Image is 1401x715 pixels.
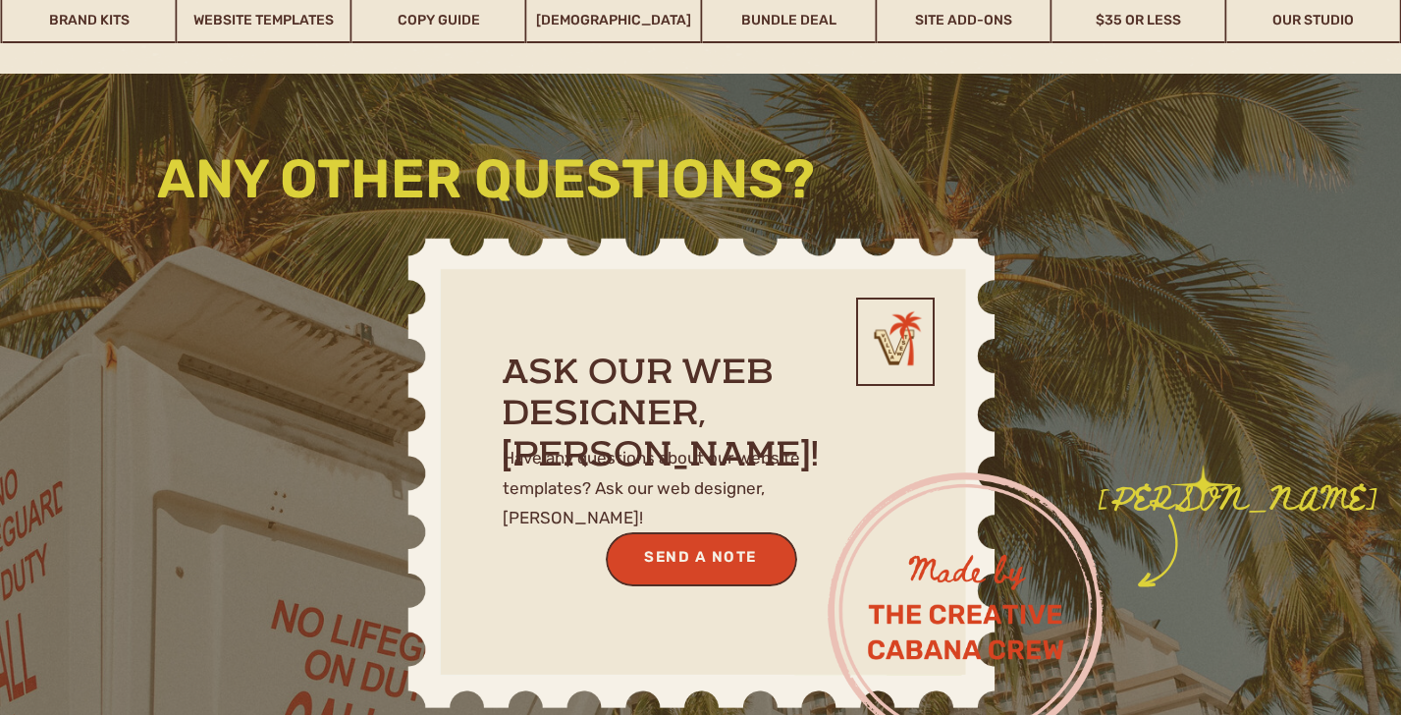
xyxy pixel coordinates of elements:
[211,111,548,143] h3: What to expect with a
[157,155,1108,210] h3: any other questions?
[502,355,901,443] h2: Ask our web designer, [PERSON_NAME]!
[205,158,655,386] p: [GEOGRAPHIC_DATA] website template
[619,544,783,571] a: send a note
[503,443,848,522] p: Have any questions about our website templates? Ask our web designer, [PERSON_NAME]!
